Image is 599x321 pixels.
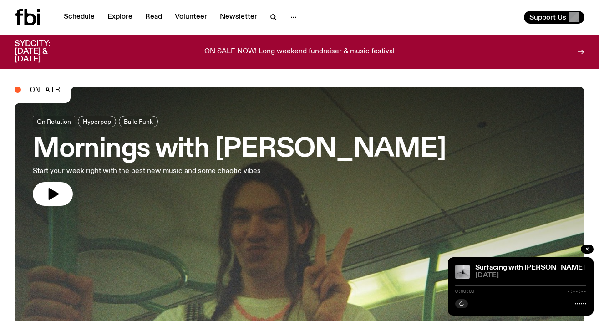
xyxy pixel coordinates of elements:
[78,116,116,127] a: Hyperpop
[140,11,168,24] a: Read
[83,118,111,125] span: Hyperpop
[119,116,158,127] a: Baile Funk
[567,289,586,294] span: -:--:--
[524,11,584,24] button: Support Us
[33,116,75,127] a: On Rotation
[124,118,153,125] span: Baile Funk
[33,137,446,162] h3: Mornings with [PERSON_NAME]
[102,11,138,24] a: Explore
[33,116,446,206] a: Mornings with [PERSON_NAME]Start your week right with the best new music and some chaotic vibes
[30,86,60,94] span: On Air
[58,11,100,24] a: Schedule
[169,11,213,24] a: Volunteer
[33,166,266,177] p: Start your week right with the best new music and some chaotic vibes
[455,289,474,294] span: 0:00:00
[529,13,566,21] span: Support Us
[214,11,263,24] a: Newsletter
[475,264,585,271] a: Surfacing with [PERSON_NAME]
[204,48,395,56] p: ON SALE NOW! Long weekend fundraiser & music festival
[15,40,73,63] h3: SYDCITY: [DATE] & [DATE]
[475,272,586,279] span: [DATE]
[37,118,71,125] span: On Rotation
